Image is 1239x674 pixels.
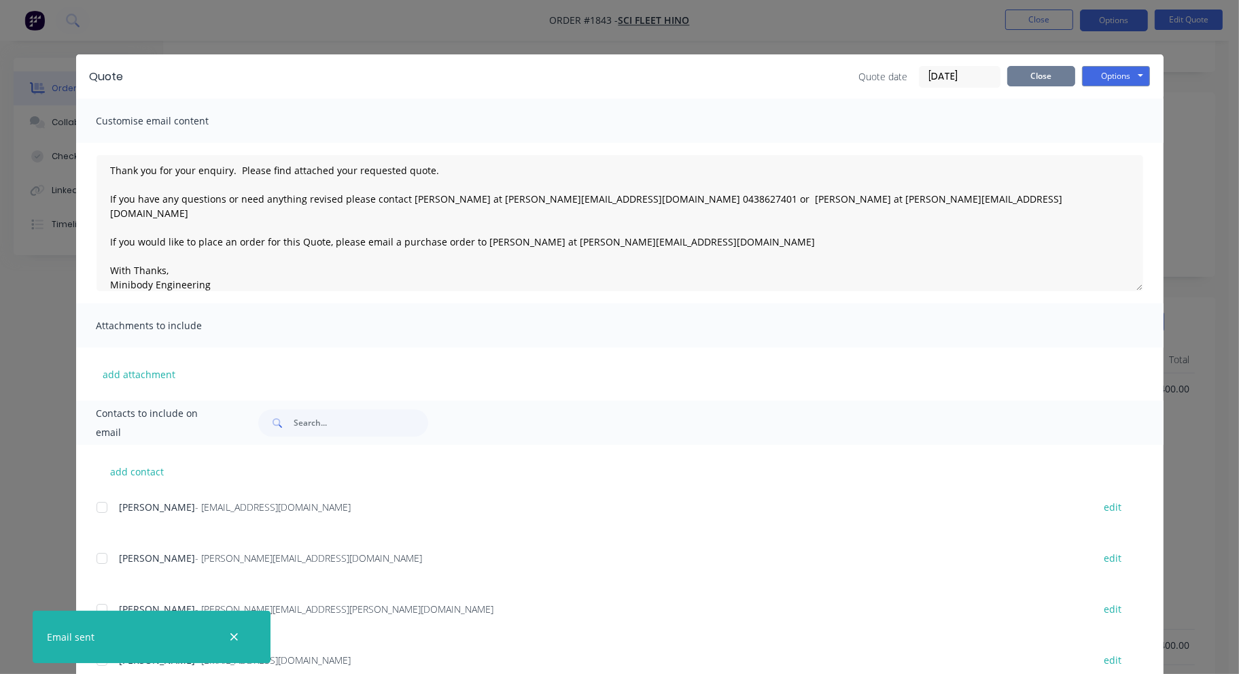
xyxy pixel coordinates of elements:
button: edit [1096,498,1130,516]
input: Search... [294,409,428,437]
span: Attachments to include [97,316,246,335]
button: edit [1096,600,1130,618]
textarea: Thank you for your enquiry. Please find attached your requested quote. If you have any questions ... [97,155,1143,291]
span: [PERSON_NAME] [120,501,196,513]
div: Quote [90,69,124,85]
span: [PERSON_NAME] [120,603,196,616]
span: - [EMAIL_ADDRESS][DOMAIN_NAME] [196,501,351,513]
span: Quote date [859,69,908,84]
button: edit [1096,651,1130,669]
button: Options [1082,66,1150,86]
span: - [EMAIL_ADDRESS][DOMAIN_NAME] [196,654,351,667]
span: [PERSON_NAME] [120,552,196,565]
button: Close [1007,66,1075,86]
div: Email sent [47,630,94,644]
button: add attachment [97,364,183,384]
span: Customise email content [97,112,246,131]
button: add contact [97,461,178,482]
button: edit [1096,549,1130,567]
span: - [PERSON_NAME][EMAIL_ADDRESS][DOMAIN_NAME] [196,552,423,565]
span: - [PERSON_NAME][EMAIL_ADDRESS][PERSON_NAME][DOMAIN_NAME] [196,603,494,616]
span: Contacts to include on email [97,404,225,442]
